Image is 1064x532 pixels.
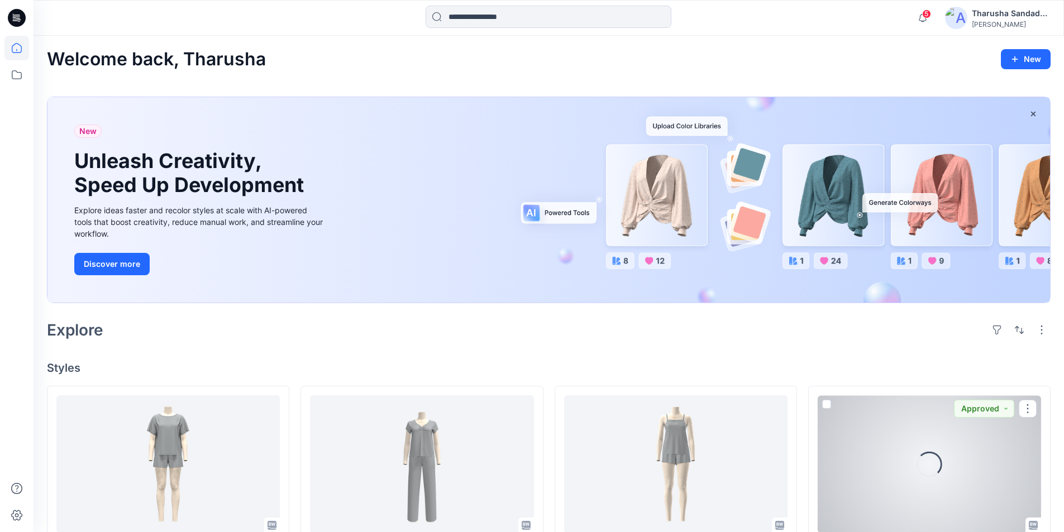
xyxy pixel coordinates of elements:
a: Discover more [74,253,326,275]
img: avatar [945,7,967,29]
h4: Styles [47,361,1051,375]
span: 5 [922,9,931,18]
span: New [79,124,97,138]
div: Tharusha Sandadeepa [972,7,1050,20]
div: [PERSON_NAME] [972,20,1050,28]
button: New [1001,49,1051,69]
h2: Welcome back, Tharusha [47,49,266,70]
div: Explore ideas faster and recolor styles at scale with AI-powered tools that boost creativity, red... [74,204,326,239]
button: Discover more [74,253,150,275]
h1: Unleash Creativity, Speed Up Development [74,149,309,197]
h2: Explore [47,321,103,339]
